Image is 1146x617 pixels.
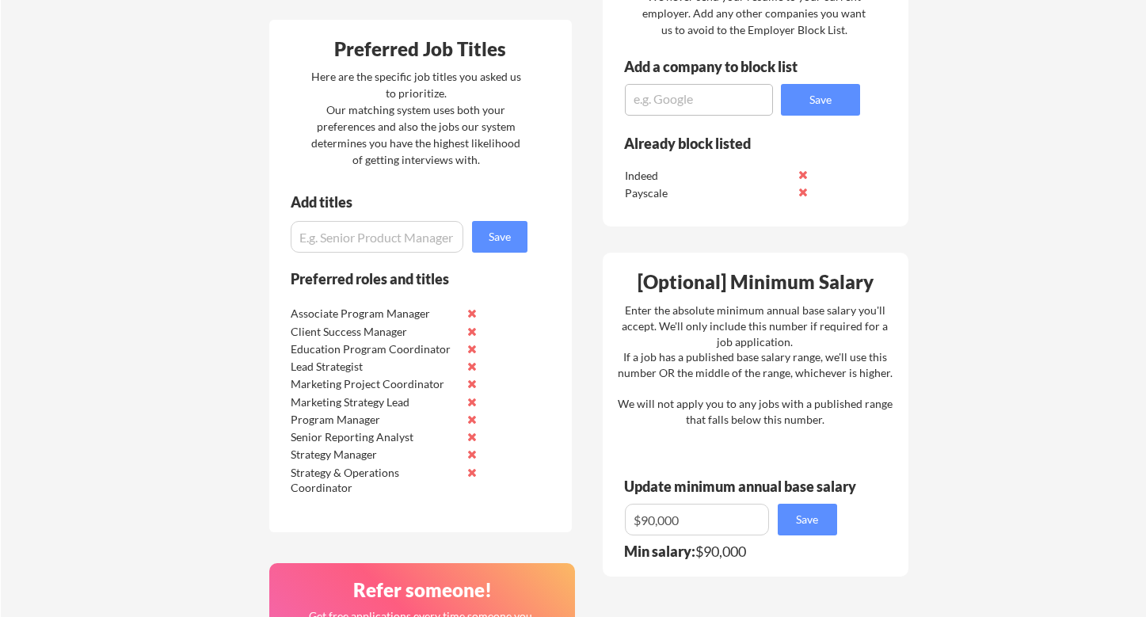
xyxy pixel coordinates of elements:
div: Indeed [625,168,792,184]
div: Client Success Manager [291,324,458,340]
div: Associate Program Manager [291,306,458,322]
strong: Min salary: [624,543,695,560]
div: Update minimum annual base salary [624,479,862,493]
div: Refer someone! [276,581,570,600]
div: [Optional] Minimum Salary [608,272,903,291]
div: Add a company to block list [624,59,822,74]
button: Save [472,221,527,253]
button: Save [781,84,860,116]
div: Senior Reporting Analyst [291,429,458,445]
div: Strategy Manager [291,447,458,463]
div: Here are the specific job titles you asked us to prioritize. Our matching system uses both your p... [307,68,525,168]
input: E.g. $100,000 [625,504,769,535]
div: Preferred roles and titles [291,272,506,286]
div: Already block listed [624,136,839,150]
div: Program Manager [291,412,458,428]
div: Payscale [625,185,792,201]
div: Lead Strategist [291,359,458,375]
div: Preferred Job Titles [273,40,568,59]
div: Marketing Project Coordinator [291,376,458,392]
button: Save [778,504,837,535]
div: $90,000 [624,544,847,558]
div: Strategy & Operations Coordinator [291,465,458,496]
input: E.g. Senior Product Manager [291,221,463,253]
div: Enter the absolute minimum annual base salary you'll accept. We'll only include this number if re... [618,303,893,427]
div: Education Program Coordinator [291,341,458,357]
div: Add titles [291,195,514,209]
div: Marketing Strategy Lead [291,394,458,410]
